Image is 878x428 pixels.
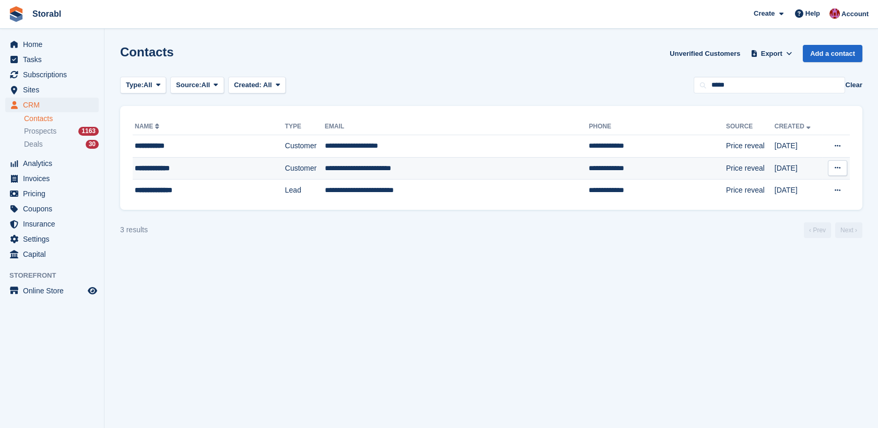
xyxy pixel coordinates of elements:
[285,135,324,158] td: Customer
[5,232,99,246] a: menu
[845,80,862,90] button: Clear
[176,80,201,90] span: Source:
[23,247,86,261] span: Capital
[144,80,153,90] span: All
[23,67,86,82] span: Subscriptions
[5,67,99,82] a: menu
[325,118,589,135] th: Email
[285,180,324,201] td: Lead
[120,224,148,235] div: 3 results
[86,284,99,297] a: Preview store
[202,80,210,90] span: All
[23,232,86,246] span: Settings
[5,283,99,298] a: menu
[23,186,86,201] span: Pricing
[761,49,782,59] span: Export
[589,118,725,135] th: Phone
[835,222,862,238] a: Next
[23,171,86,186] span: Invoices
[23,217,86,231] span: Insurance
[829,8,840,19] img: Eve Williams
[803,45,862,62] a: Add a contact
[24,139,43,149] span: Deals
[5,186,99,201] a: menu
[24,126,56,136] span: Prospects
[5,201,99,216] a: menu
[234,81,262,89] span: Created:
[86,140,99,149] div: 30
[748,45,794,62] button: Export
[228,77,286,94] button: Created: All
[5,247,99,261] a: menu
[23,82,86,97] span: Sites
[9,270,104,281] span: Storefront
[24,114,99,124] a: Contacts
[263,81,272,89] span: All
[285,157,324,180] td: Customer
[775,157,823,180] td: [DATE]
[5,37,99,52] a: menu
[726,118,775,135] th: Source
[120,77,166,94] button: Type: All
[754,8,775,19] span: Create
[5,98,99,112] a: menu
[841,9,869,19] span: Account
[802,222,864,238] nav: Page
[775,123,813,130] a: Created
[726,180,775,201] td: Price reveal
[135,123,161,130] a: Name
[24,139,99,150] a: Deals 30
[5,156,99,171] a: menu
[23,201,86,216] span: Coupons
[285,118,324,135] th: Type
[126,80,144,90] span: Type:
[5,217,99,231] a: menu
[726,135,775,158] td: Price reveal
[170,77,224,94] button: Source: All
[804,222,831,238] a: Previous
[5,52,99,67] a: menu
[23,98,86,112] span: CRM
[8,6,24,22] img: stora-icon-8386f47178a22dfd0bd8f6a31ec36ba5ce8667c1dd55bd0f319d3a0aa187defe.svg
[24,126,99,137] a: Prospects 1163
[23,283,86,298] span: Online Store
[775,180,823,201] td: [DATE]
[78,127,99,136] div: 1163
[775,135,823,158] td: [DATE]
[5,171,99,186] a: menu
[5,82,99,97] a: menu
[23,52,86,67] span: Tasks
[726,157,775,180] td: Price reveal
[665,45,744,62] a: Unverified Customers
[805,8,820,19] span: Help
[120,45,174,59] h1: Contacts
[23,37,86,52] span: Home
[28,5,65,22] a: Storabl
[23,156,86,171] span: Analytics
